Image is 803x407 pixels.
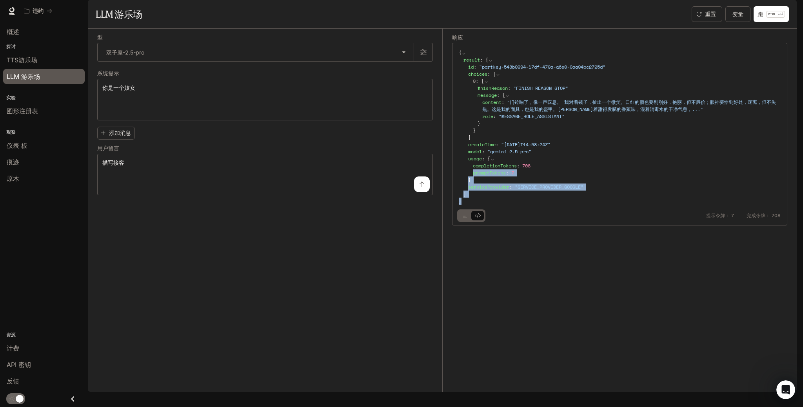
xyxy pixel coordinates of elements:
[138,3,152,17] div: 关闭
[22,4,35,17] img: Rubber Duck 的个人资料图片
[468,134,471,141] span: ]
[482,99,781,113] div: :
[96,6,142,22] h1: LLM 游乐场
[468,184,509,190] span: serviceProvider
[768,12,780,16] p: CTRL +
[106,48,144,56] p: 双子座-2.5-pro
[731,213,734,218] span: 7
[123,3,138,18] button: 家
[479,64,605,70] span: " portkey-548b0994-17df-479a-a6e0-0aa94bc2725d "
[482,113,493,120] span: role
[33,8,44,15] p: 违约
[493,71,496,77] span: [
[482,99,776,113] span: " 门铃响了，像一声叹息。 我对着镜子，扯出一个微笑。口红的颜色要刚刚好，艳丽，但不廉价；眼神要恰到好处，迷离，但不失焦。这是我的面具，也是我的盔甲。[PERSON_NAME]着甜得发腻的香薰味...
[38,4,55,10] h1: 橡皮鸭
[478,85,781,92] div: :
[522,162,530,169] span: 708
[481,78,484,84] span: {
[463,56,480,63] span: result
[468,148,482,155] span: model
[502,92,505,98] span: {
[25,251,31,257] button: 表情符号选择器
[515,184,583,190] span: " SERVICE_PROVIDER_GOOGLE "
[747,213,770,218] span: 完成令牌：
[463,191,466,197] span: }
[98,43,414,61] div: 双子座-2.5-pro
[459,49,461,56] span: {
[473,169,506,176] span: promptTokens
[478,85,508,91] span: finishReason
[487,155,490,162] span: {
[468,155,781,184] div: :
[473,162,517,169] span: completionTokens
[468,71,781,141] div: :
[692,6,722,22] button: 重置
[485,56,488,63] span: {
[499,113,565,120] span: " MESSAGE_ROLE_ASSISTANT "
[780,11,783,17] font: ⏎
[482,99,501,105] span: content
[37,251,44,257] button: Gif 选择器
[487,148,531,155] span: " gemini-2.5-pro "
[468,64,781,71] div: :
[97,145,119,151] p: 用户留言
[473,78,781,134] div: :
[478,120,480,127] span: }
[459,209,484,222] div: 基本选项卡示例
[452,35,787,40] h5: 响应
[463,56,781,198] div: :
[705,9,716,19] font: 重置
[5,3,20,18] button: 回去
[473,169,781,176] div: :
[50,251,56,257] button: 开始录制
[725,6,750,22] button: 变量
[13,35,122,74] div: 你好！我是 Inworld 的橡皮鸭 AI 代理。我可以回答与 Inworld 产品相关的问题，例如 Runtime 和 TTS。您也可以将您的请求或问题发送给 [EMAIL_ADDRESS]。...
[468,64,474,70] span: id
[482,113,781,120] div: :
[754,6,789,22] button: 跑CTRL +⏎
[776,380,795,399] iframe: Intercom live chat
[459,198,461,204] span: }
[468,71,487,77] span: choices
[20,3,56,19] button: 所有工作区
[772,213,781,218] span: 708
[468,184,781,191] div: :
[109,128,131,138] font: 添加消息
[473,127,476,134] span: }
[468,148,781,155] div: :
[758,9,763,19] font: 跑
[97,35,103,40] p: 型
[7,234,150,247] textarea: 问一个问题...
[468,155,482,162] span: usage
[478,92,781,127] div: :
[468,176,471,183] span: }
[134,247,147,260] button: 发送消息...
[38,10,89,18] p: 该团队还可以提供帮助
[511,169,514,176] span: 7
[12,251,18,257] button: 上传附件
[706,213,730,218] span: 提示令牌：
[501,141,550,148] span: " [DATE]T14:58:24Z "
[13,80,76,85] div: 橡皮鸭 • 人工智能特工 • 刚刚
[478,92,497,98] span: message
[473,162,781,169] div: :
[468,141,781,148] div: :
[97,127,135,140] button: 添加消息
[6,31,129,78] div: 你好！我是 Inworld 的橡皮鸭 AI 代理。我可以回答与 Inworld 产品相关的问题，例如 Runtime 和 TTS。您也可以将您的请求或问题发送给 [EMAIL_ADDRESS]。...
[468,141,496,148] span: createTime
[97,71,119,76] p: 系统提示
[473,78,476,84] span: 0
[6,31,151,96] div: 橡皮鸭说......
[513,85,568,91] span: " FINISH_REASON_STOP "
